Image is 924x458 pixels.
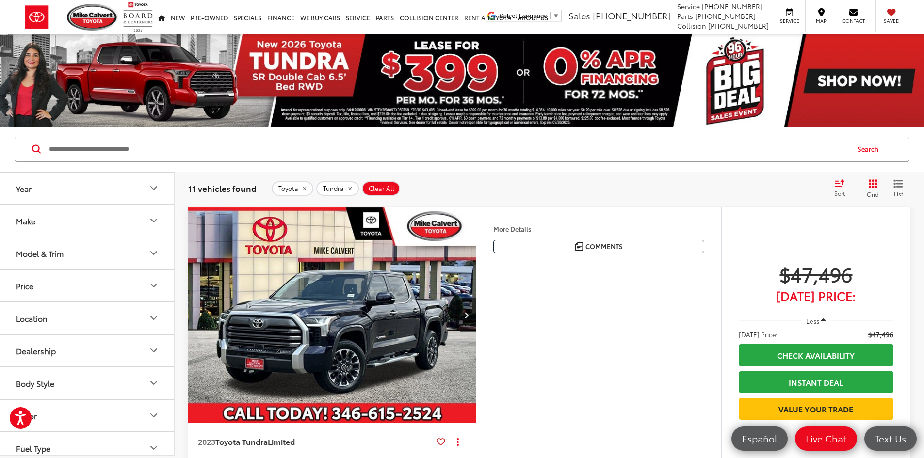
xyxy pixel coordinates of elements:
[493,225,704,232] h4: More Details
[737,432,782,444] span: Español
[148,247,160,259] div: Model & Trim
[148,280,160,291] div: Price
[739,330,778,339] span: [DATE] Price:
[16,281,33,290] div: Price
[0,205,175,237] button: MakeMake
[829,179,856,198] button: Select sort value
[316,181,359,196] button: remove Tundra
[148,377,160,389] div: Body Style
[148,312,160,324] div: Location
[677,11,693,21] span: Parts
[188,207,477,424] a: 2023 Toyota Tundra Limited2023 Toyota Tundra Limited2023 Toyota Tundra Limited2023 Toyota Tundra ...
[0,335,175,366] button: DealershipDealership
[0,367,175,399] button: Body StyleBody Style
[16,314,48,323] div: Location
[731,426,788,451] a: Español
[677,21,706,31] span: Collision
[856,179,886,198] button: Grid View
[67,4,118,31] img: Mike Calvert Toyota
[369,185,394,192] span: Clear All
[739,371,893,393] a: Instant Deal
[842,17,865,24] span: Contact
[553,12,559,19] span: ▼
[868,330,893,339] span: $47,496
[708,21,769,31] span: [PHONE_NUMBER]
[695,11,756,21] span: [PHONE_NUMBER]
[568,9,590,22] span: Sales
[16,346,56,355] div: Dealership
[593,9,670,22] span: [PHONE_NUMBER]
[806,316,819,325] span: Less
[48,138,848,161] input: Search by Make, Model, or Keyword
[148,182,160,194] div: Year
[148,442,160,454] div: Fuel Type
[802,313,831,330] button: Less
[811,17,832,24] span: Map
[188,207,477,424] img: 2023 Toyota Tundra Limited
[886,179,910,198] button: List View
[893,190,903,198] span: List
[0,237,175,269] button: Model & TrimModel & Trim
[834,189,845,197] span: Sort
[362,181,400,196] button: Clear All
[739,291,893,300] span: [DATE] Price:
[188,207,477,424] div: 2023 Toyota Tundra Limited 0
[16,443,50,453] div: Fuel Type
[870,432,911,444] span: Text Us
[449,433,466,450] button: Actions
[16,249,64,258] div: Model & Trim
[677,1,700,11] span: Service
[16,379,54,388] div: Body Style
[739,262,893,286] span: $47,496
[778,17,800,24] span: Service
[456,298,476,332] button: Next image
[585,242,623,251] span: Comments
[0,302,175,334] button: LocationLocation
[148,215,160,226] div: Make
[323,185,344,192] span: Tundra
[867,190,879,198] span: Grid
[575,242,583,251] img: Comments
[198,436,433,447] a: 2023Toyota TundraLimited
[881,17,902,24] span: Saved
[148,345,160,356] div: Dealership
[493,240,704,253] button: Comments
[864,426,917,451] a: Text Us
[272,181,313,196] button: remove Toyota
[268,436,295,447] span: Limited
[16,184,32,193] div: Year
[702,1,762,11] span: [PHONE_NUMBER]
[198,436,215,447] span: 2023
[0,173,175,204] button: YearYear
[457,438,459,445] span: dropdown dots
[278,185,298,192] span: Toyota
[848,137,892,161] button: Search
[739,344,893,366] a: Check Availability
[739,398,893,420] a: Value Your Trade
[795,426,857,451] a: Live Chat
[188,182,257,194] span: 11 vehicles found
[801,432,851,444] span: Live Chat
[215,436,268,447] span: Toyota Tundra
[16,216,35,225] div: Make
[148,410,160,421] div: Color
[0,400,175,431] button: ColorColor
[0,270,175,301] button: PricePrice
